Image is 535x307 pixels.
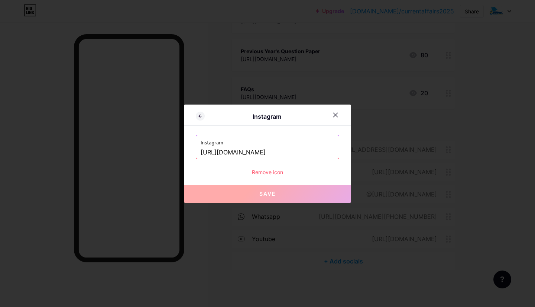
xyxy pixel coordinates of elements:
[184,185,351,203] button: Save
[259,191,276,197] span: Save
[201,146,334,159] input: Instagram username
[201,135,334,146] label: Instagram
[205,112,329,121] div: Instagram
[196,168,339,176] div: Remove icon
